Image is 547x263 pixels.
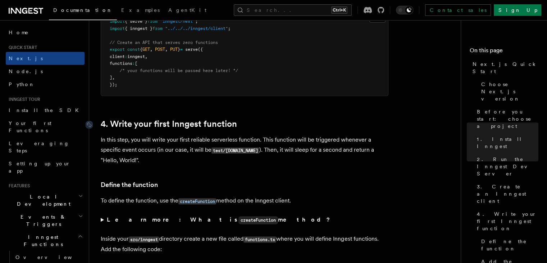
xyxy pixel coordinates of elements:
[110,47,125,52] span: export
[121,7,160,13] span: Examples
[211,147,259,153] code: test/[DOMAIN_NAME]
[170,47,178,52] span: PUT
[477,135,538,150] span: 1. Install Inngest
[132,61,135,66] span: :
[125,54,127,59] span: :
[164,2,211,19] a: AgentKit
[9,120,51,133] span: Your first Functions
[160,19,195,24] span: "inngest/next"
[477,183,538,205] span: 3. Create an Inngest client
[195,19,198,24] span: ;
[147,19,158,24] span: from
[49,2,117,20] a: Documentation
[178,198,216,204] code: createFunction
[6,193,78,208] span: Local Development
[6,97,40,102] span: Inngest tour
[180,47,183,52] span: =
[6,26,85,39] a: Home
[101,234,388,254] p: Inside your directory create a new file called where you will define Inngest functions. Add the f...
[477,210,538,232] span: 4. Write your first Inngest function
[15,254,90,260] span: Overview
[234,4,352,16] button: Search...Ctrl+K
[474,180,538,208] a: 3. Create an Inngest client
[477,156,538,177] span: 2. Run the Inngest Dev Server
[150,47,152,52] span: ,
[110,82,117,87] span: });
[6,231,85,251] button: Inngest Functions
[110,19,125,24] span: import
[6,233,78,248] span: Inngest Functions
[178,47,180,52] span: }
[238,216,278,224] code: createFunction
[145,54,147,59] span: ,
[110,54,125,59] span: client
[125,19,147,24] span: { serve }
[127,47,140,52] span: const
[101,196,388,206] p: To define the function, use the method on the Inngest client.
[470,46,538,58] h4: On this page
[6,210,85,231] button: Events & Triggers
[53,7,113,13] span: Documentation
[9,107,83,113] span: Install the SDK
[6,65,85,78] a: Node.js
[120,68,238,73] span: /* your functions will be passed here later! */
[165,47,168,52] span: ,
[481,238,538,252] span: Define the function
[477,108,538,130] span: Before you start: choose a project
[6,45,37,50] span: Quick start
[6,213,78,228] span: Events & Triggers
[331,6,347,14] kbd: Ctrl+K
[474,153,538,180] a: 2. Run the Inngest Dev Server
[9,81,35,87] span: Python
[228,26,231,31] span: ;
[110,26,125,31] span: import
[470,58,538,78] a: Next.js Quick Start
[494,4,541,16] a: Sign Up
[6,157,85,177] a: Setting up your app
[6,78,85,91] a: Python
[474,105,538,133] a: Before you start: choose a project
[6,52,85,65] a: Next.js
[110,40,218,45] span: // Create an API that serves zero functions
[9,68,43,74] span: Node.js
[101,180,158,190] a: Define the function
[474,208,538,235] a: 4. Write your first Inngest function
[110,75,112,80] span: ]
[9,29,29,36] span: Home
[155,47,165,52] span: POST
[101,119,237,129] a: 4. Write your first Inngest function
[6,137,85,157] a: Leveraging Steps
[9,161,70,174] span: Setting up your app
[140,47,142,52] span: {
[425,4,491,16] a: Contact sales
[101,135,388,165] p: In this step, you will write your first reliable serverless function. This function will be trigg...
[6,190,85,210] button: Local Development
[474,133,538,153] a: 1. Install Inngest
[107,216,332,223] strong: Learn more: What is method?
[243,236,276,242] code: functions.ts
[165,26,228,31] span: "../../../inngest/client"
[117,2,164,19] a: Examples
[185,47,198,52] span: serve
[478,235,538,255] a: Define the function
[198,47,203,52] span: ({
[142,47,150,52] span: GET
[6,183,30,189] span: Features
[101,215,388,225] summary: Learn more: What iscreateFunctionmethod?
[135,61,137,66] span: [
[481,81,538,102] span: Choose Next.js version
[396,6,413,14] button: Toggle dark mode
[152,26,163,31] span: from
[110,61,132,66] span: functions
[473,61,538,75] span: Next.js Quick Start
[112,75,115,80] span: ,
[478,78,538,105] a: Choose Next.js version
[127,54,145,59] span: inngest
[6,117,85,137] a: Your first Functions
[6,104,85,117] a: Install the SDK
[9,55,43,61] span: Next.js
[125,26,152,31] span: { inngest }
[178,197,216,204] a: createFunction
[168,7,206,13] span: AgentKit
[9,141,69,153] span: Leveraging Steps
